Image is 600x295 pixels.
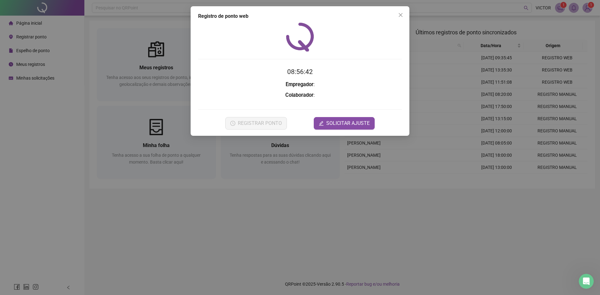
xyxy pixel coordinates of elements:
[326,120,370,127] span: SOLICITAR AJUSTE
[198,12,402,20] div: Registro de ponto web
[198,81,402,89] h3: :
[286,22,314,52] img: QRPoint
[225,117,287,130] button: REGISTRAR PONTO
[285,92,313,98] strong: Colaborador
[579,274,594,289] iframe: Intercom live chat
[198,91,402,99] h3: :
[314,117,375,130] button: editSOLICITAR AJUSTE
[287,68,313,76] time: 08:56:42
[398,12,403,17] span: close
[319,121,324,126] span: edit
[286,81,313,87] strong: Empregador
[396,10,406,20] button: Close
